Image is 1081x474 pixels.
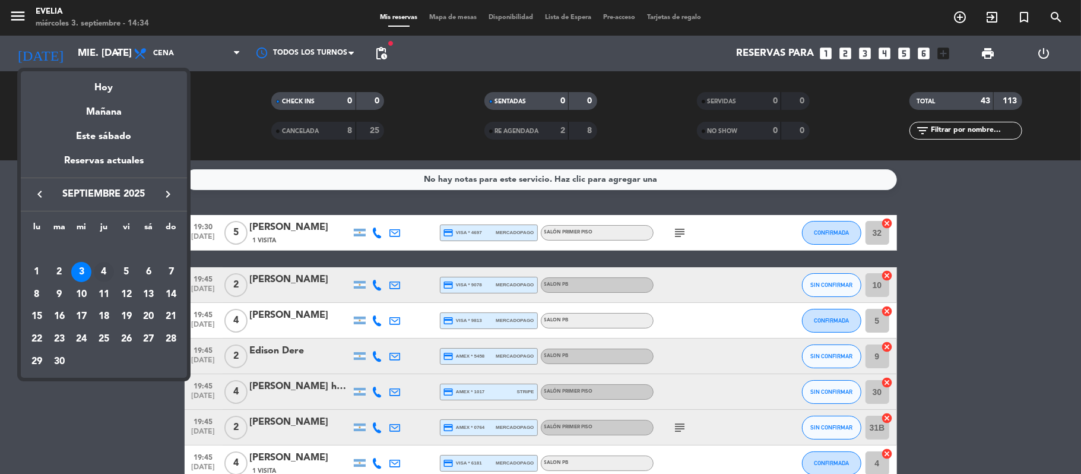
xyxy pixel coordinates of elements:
[160,328,182,350] td: 28 de septiembre de 2025
[26,350,48,373] td: 29 de septiembre de 2025
[138,328,160,350] td: 27 de septiembre de 2025
[93,305,115,328] td: 18 de septiembre de 2025
[160,305,182,328] td: 21 de septiembre de 2025
[70,283,93,306] td: 10 de septiembre de 2025
[116,262,137,282] div: 5
[71,285,91,305] div: 10
[27,306,47,327] div: 15
[27,285,47,305] div: 8
[49,329,69,349] div: 23
[49,352,69,372] div: 30
[21,120,187,153] div: Este sábado
[161,262,181,282] div: 7
[70,261,93,283] td: 3 de septiembre de 2025
[26,220,48,239] th: lunes
[71,262,91,282] div: 3
[116,306,137,327] div: 19
[48,305,71,328] td: 16 de septiembre de 2025
[94,262,114,282] div: 4
[50,187,157,202] span: septiembre 2025
[138,261,160,283] td: 6 de septiembre de 2025
[70,328,93,350] td: 24 de septiembre de 2025
[94,329,114,349] div: 25
[48,283,71,306] td: 9 de septiembre de 2025
[48,261,71,283] td: 2 de septiembre de 2025
[138,220,160,239] th: sábado
[21,71,187,96] div: Hoy
[27,352,47,372] div: 29
[21,96,187,120] div: Mañana
[138,262,158,282] div: 6
[116,329,137,349] div: 26
[27,329,47,349] div: 22
[26,305,48,328] td: 15 de septiembre de 2025
[48,350,71,373] td: 30 de septiembre de 2025
[21,153,187,178] div: Reservas actuales
[26,261,48,283] td: 1 de septiembre de 2025
[48,220,71,239] th: martes
[94,285,114,305] div: 11
[160,261,182,283] td: 7 de septiembre de 2025
[160,283,182,306] td: 14 de septiembre de 2025
[26,283,48,306] td: 8 de septiembre de 2025
[138,305,160,328] td: 20 de septiembre de 2025
[138,329,158,349] div: 27
[33,187,47,201] i: keyboard_arrow_left
[115,328,138,350] td: 26 de septiembre de 2025
[27,262,47,282] div: 1
[70,305,93,328] td: 17 de septiembre de 2025
[49,285,69,305] div: 9
[93,220,115,239] th: jueves
[71,329,91,349] div: 24
[26,328,48,350] td: 22 de septiembre de 2025
[115,283,138,306] td: 12 de septiembre de 2025
[161,329,181,349] div: 28
[29,187,50,202] button: keyboard_arrow_left
[93,328,115,350] td: 25 de septiembre de 2025
[71,306,91,327] div: 17
[93,283,115,306] td: 11 de septiembre de 2025
[49,262,69,282] div: 2
[116,285,137,305] div: 12
[115,305,138,328] td: 19 de septiembre de 2025
[115,220,138,239] th: viernes
[48,328,71,350] td: 23 de septiembre de 2025
[161,306,181,327] div: 21
[157,187,179,202] button: keyboard_arrow_right
[70,220,93,239] th: miércoles
[49,306,69,327] div: 16
[138,306,158,327] div: 20
[93,261,115,283] td: 4 de septiembre de 2025
[94,306,114,327] div: 18
[138,283,160,306] td: 13 de septiembre de 2025
[115,261,138,283] td: 5 de septiembre de 2025
[26,238,182,261] td: SEP.
[161,187,175,201] i: keyboard_arrow_right
[138,285,158,305] div: 13
[161,285,181,305] div: 14
[160,220,182,239] th: domingo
